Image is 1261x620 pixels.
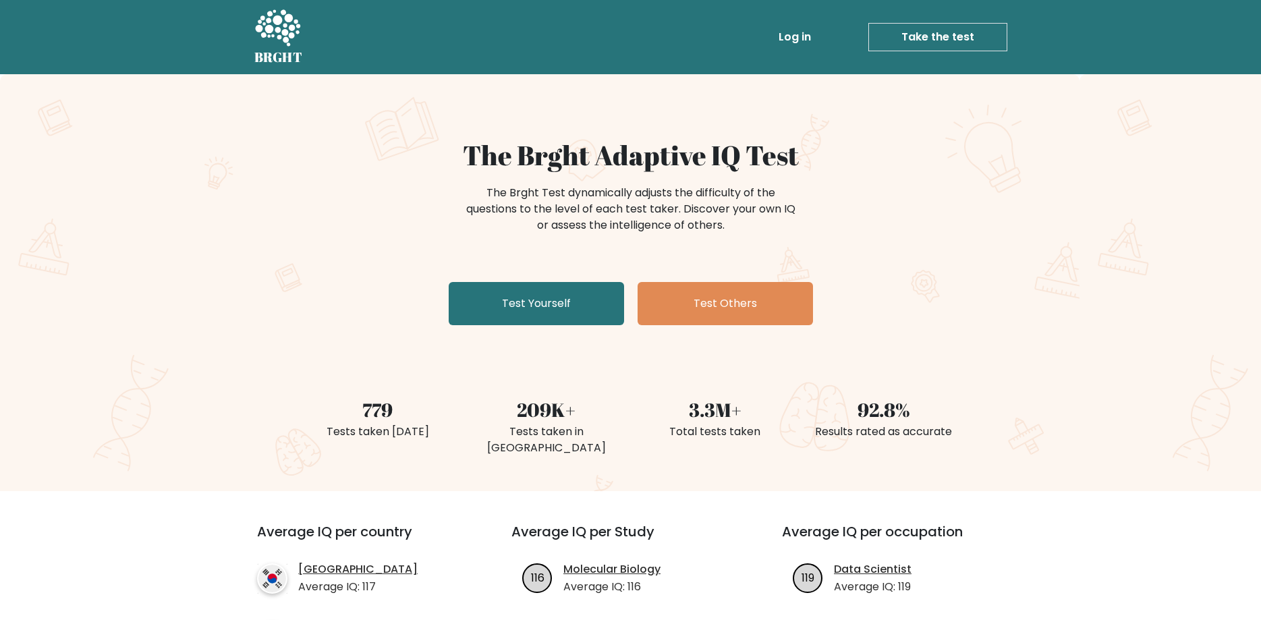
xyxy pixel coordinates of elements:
[808,424,960,440] div: Results rated as accurate
[462,185,800,233] div: The Brght Test dynamically adjusts the difficulty of the questions to the level of each test take...
[773,24,816,51] a: Log in
[257,524,463,556] h3: Average IQ per country
[449,282,624,325] a: Test Yourself
[302,424,454,440] div: Tests taken [DATE]
[563,561,661,577] a: Molecular Biology
[868,23,1007,51] a: Take the test
[302,139,960,171] h1: The Brght Adaptive IQ Test
[470,424,623,456] div: Tests taken in [GEOGRAPHIC_DATA]
[254,49,303,65] h5: BRGHT
[298,561,418,577] a: [GEOGRAPHIC_DATA]
[563,579,661,595] p: Average IQ: 116
[834,561,912,577] a: Data Scientist
[470,395,623,424] div: 209K+
[254,5,303,69] a: BRGHT
[782,524,1020,556] h3: Average IQ per occupation
[298,579,418,595] p: Average IQ: 117
[639,424,791,440] div: Total tests taken
[808,395,960,424] div: 92.8%
[802,569,814,585] text: 119
[257,563,287,594] img: country
[531,569,544,585] text: 116
[302,395,454,424] div: 779
[638,282,813,325] a: Test Others
[639,395,791,424] div: 3.3M+
[511,524,750,556] h3: Average IQ per Study
[834,579,912,595] p: Average IQ: 119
